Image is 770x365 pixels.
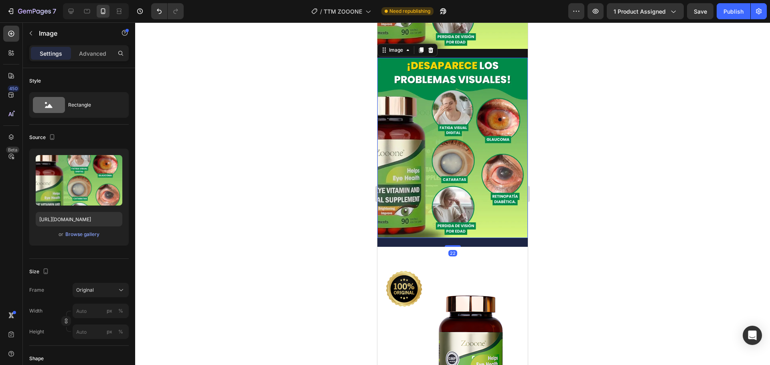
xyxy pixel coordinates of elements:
[76,286,94,294] span: Original
[36,212,122,226] input: https://example.com/image.jpg
[723,7,744,16] div: Publish
[29,266,51,277] div: Size
[73,304,129,318] input: px%
[59,230,63,239] span: or
[105,306,114,316] button: %
[6,147,19,153] div: Beta
[39,28,107,38] p: Image
[105,327,114,337] button: %
[377,22,528,365] iframe: Design area
[73,325,129,339] input: px%
[29,307,43,315] label: Width
[29,77,41,85] div: Style
[694,8,707,15] span: Save
[107,307,112,315] div: px
[40,49,62,58] p: Settings
[324,7,362,16] span: TTM ZOOONE
[743,326,762,345] div: Open Intercom Messenger
[118,328,123,335] div: %
[79,49,106,58] p: Advanced
[8,85,19,92] div: 450
[717,3,750,19] button: Publish
[65,230,100,238] button: Browse gallery
[118,307,123,315] div: %
[320,7,322,16] span: /
[29,286,44,294] label: Frame
[29,355,44,362] div: Shape
[3,3,60,19] button: 7
[116,306,126,316] button: px
[151,3,184,19] div: Undo/Redo
[107,328,112,335] div: px
[65,231,99,238] div: Browse gallery
[614,7,666,16] span: 1 product assigned
[116,327,126,337] button: px
[687,3,713,19] button: Save
[29,328,44,335] label: Height
[36,155,122,206] img: preview-image
[53,6,56,16] p: 7
[607,3,684,19] button: 1 product assigned
[68,96,117,114] div: Rectangle
[73,283,129,297] button: Original
[389,8,430,15] span: Need republishing
[29,132,57,143] div: Source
